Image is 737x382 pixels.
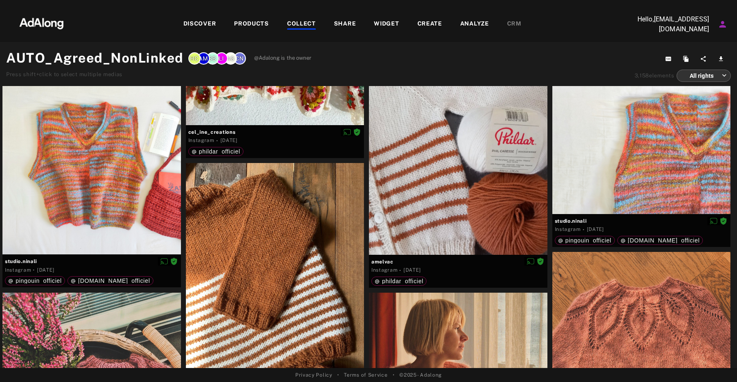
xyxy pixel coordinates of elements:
[206,52,219,65] div: Sarah.B
[295,371,332,379] a: Privacy Policy
[197,52,210,65] div: Amerza
[341,128,353,136] button: Disable diffusion on this media
[33,267,35,273] span: ·
[78,277,150,284] span: [DOMAIN_NAME]_officiel
[254,54,312,62] span: @Adalong is the owner
[344,371,387,379] a: Terms of Service
[696,342,737,382] iframe: Chat Widget
[234,19,269,29] div: PRODUCTS
[371,258,545,266] span: amelvac
[403,267,421,273] time: 2025-08-28T07:43:15.000Z
[399,371,442,379] span: © 2025 - Adalong
[679,53,696,65] button: Duplicate collection
[220,137,238,143] time: 2025-08-30T14:21:28.000Z
[555,217,728,225] span: studio.ninali
[399,267,401,274] span: ·
[170,258,178,264] span: Rights agreed
[8,278,62,284] div: pingouin_officiel
[216,52,228,65] div: Lisa
[183,19,216,29] div: DISCOVER
[371,266,397,274] div: Instagram
[555,226,581,233] div: Instagram
[417,19,442,29] div: CREATE
[188,52,201,65] div: Hcisse
[628,237,700,244] span: [DOMAIN_NAME]_officiel
[460,19,489,29] div: ANALYZE
[71,278,150,284] div: happywool.com_officiel
[621,238,700,243] div: happywool.com_officiel
[720,218,727,224] span: Rights agreed
[334,19,356,29] div: SHARE
[716,17,730,31] button: Account settings
[374,19,399,29] div: WIDGET
[635,72,674,80] div: elements
[5,258,178,265] span: studio.ninali
[158,257,170,266] button: Disable diffusion on this media
[5,10,78,35] img: 63233d7d88ed69de3c212112c67096b6.png
[696,342,737,382] div: Widget de chat
[696,53,714,65] button: Share
[6,70,312,79] div: Press shift+click to select multiple medias
[524,257,537,266] button: Disable diffusion on this media
[199,148,240,155] span: phildar_officiel
[661,53,679,65] button: Copy collection ID
[234,52,246,65] div: Cnorel
[16,277,62,284] span: pingouin_officiel
[382,278,423,284] span: phildar_officiel
[5,266,31,274] div: Instagram
[337,371,339,379] span: •
[635,72,649,79] span: 3,158
[188,128,362,136] span: cel_ine_creations
[188,137,214,144] div: Instagram
[192,149,240,154] div: phildar_officiel
[583,226,585,233] span: ·
[565,237,612,244] span: pingouin_officiel
[37,267,54,273] time: 2025-08-28T11:15:32.000Z
[537,259,544,264] span: Rights agreed
[287,19,316,29] div: COLLECT
[6,48,183,68] h1: AUTO_Agreed_NonLinked
[684,65,727,86] div: All rights
[375,278,423,284] div: phildar_officiel
[587,226,604,232] time: 2025-08-28T11:15:32.000Z
[707,217,720,225] button: Disable diffusion on this media
[627,14,709,34] p: Hello, [EMAIL_ADDRESS][DOMAIN_NAME]
[393,371,395,379] span: •
[507,19,521,29] div: CRM
[225,52,237,65] div: Agning
[353,129,361,135] span: Rights agreed
[558,238,612,243] div: pingouin_officiel
[714,53,731,65] button: Download
[216,137,218,144] span: ·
